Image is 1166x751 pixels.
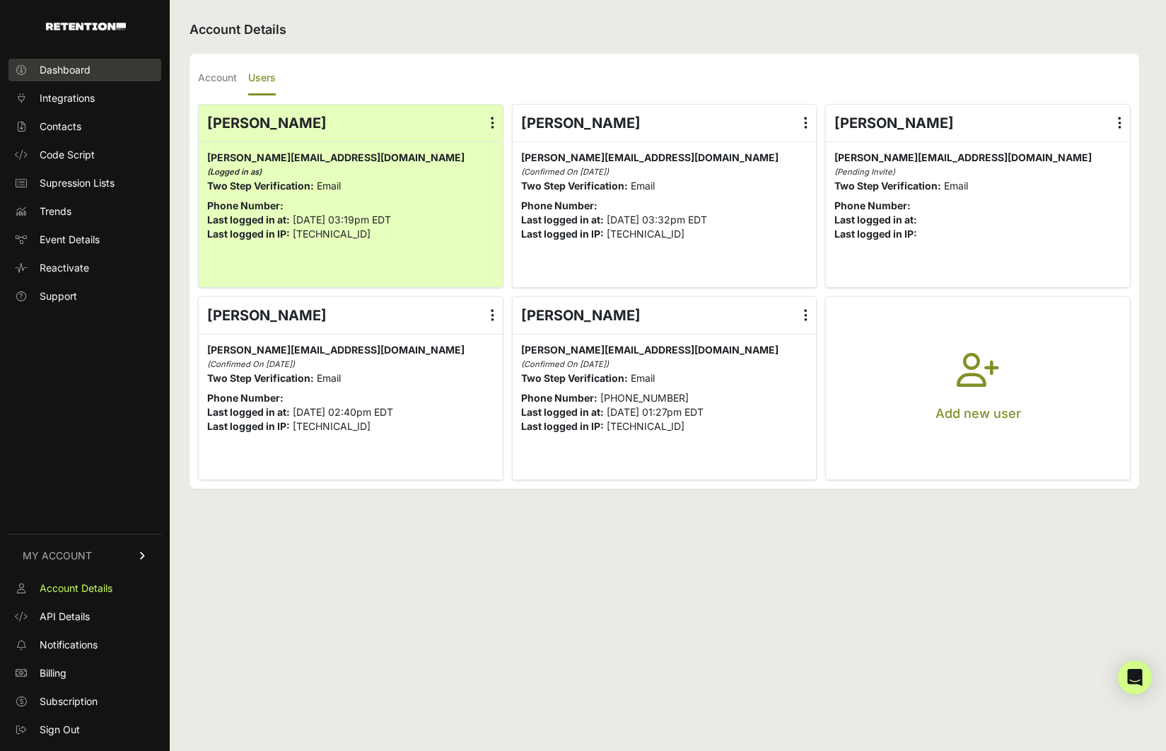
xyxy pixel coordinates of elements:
a: Integrations [8,87,161,110]
div: [PERSON_NAME] [199,105,503,141]
span: Email [631,180,655,192]
strong: Last logged in IP: [207,420,290,432]
img: Retention.com [46,23,126,30]
span: Email [631,372,655,384]
h2: Account Details [190,20,1139,40]
strong: Two Step Verification: [521,372,628,384]
a: Sign Out [8,718,161,741]
button: Add new user [826,297,1130,479]
span: [TECHNICAL_ID] [607,420,684,432]
span: Subscription [40,694,98,709]
i: (Confirmed On [DATE]) [207,359,295,369]
span: Account Details [40,581,112,595]
span: Contacts [40,120,81,134]
span: [TECHNICAL_ID] [607,228,684,240]
div: Open Intercom Messenger [1118,660,1152,694]
strong: Phone Number: [207,392,284,404]
div: [PERSON_NAME] [513,105,817,141]
strong: Last logged in at: [521,214,604,226]
label: Account [198,62,237,95]
strong: Two Step Verification: [207,180,314,192]
span: [PERSON_NAME][EMAIL_ADDRESS][DOMAIN_NAME] [207,344,465,356]
span: Reactivate [40,261,89,275]
span: [DATE] 03:19pm EDT [293,214,391,226]
div: [PERSON_NAME] [826,105,1130,141]
strong: Last logged in IP: [834,228,917,240]
span: [PHONE_NUMBER] [600,392,689,404]
a: Reactivate [8,257,161,279]
span: Support [40,289,77,303]
span: [PERSON_NAME][EMAIL_ADDRESS][DOMAIN_NAME] [521,151,779,163]
span: Supression Lists [40,176,115,190]
a: Event Details [8,228,161,251]
span: MY ACCOUNT [23,549,92,563]
strong: Last logged in at: [207,406,290,418]
span: [PERSON_NAME][EMAIL_ADDRESS][DOMAIN_NAME] [207,151,465,163]
a: Billing [8,662,161,685]
span: [PERSON_NAME][EMAIL_ADDRESS][DOMAIN_NAME] [834,151,1092,163]
a: MY ACCOUNT [8,534,161,577]
i: (Confirmed On [DATE]) [521,167,609,177]
label: Users [248,62,276,95]
i: (Pending Invite) [834,167,895,177]
strong: Last logged in at: [521,406,604,418]
span: API Details [40,610,90,624]
p: Add new user [935,404,1021,424]
a: Dashboard [8,59,161,81]
span: [DATE] 03:32pm EDT [607,214,707,226]
strong: Last logged in IP: [207,228,290,240]
span: Dashboard [40,63,91,77]
strong: Two Step Verification: [207,372,314,384]
a: Subscription [8,690,161,713]
span: Email [944,180,968,192]
a: Code Script [8,144,161,166]
span: [TECHNICAL_ID] [293,420,371,432]
span: Integrations [40,91,95,105]
span: Event Details [40,233,100,247]
strong: Phone Number: [834,199,911,211]
a: Trends [8,200,161,223]
span: Email [317,180,341,192]
span: Email [317,372,341,384]
a: Supression Lists [8,172,161,194]
span: Billing [40,666,66,680]
a: Notifications [8,634,161,656]
strong: Two Step Verification: [521,180,628,192]
span: Code Script [40,148,95,162]
i: (Confirmed On [DATE]) [521,359,609,369]
a: Support [8,285,161,308]
div: [PERSON_NAME] [513,297,817,334]
a: Contacts [8,115,161,138]
strong: Last logged in at: [207,214,290,226]
span: [PERSON_NAME][EMAIL_ADDRESS][DOMAIN_NAME] [521,344,779,356]
span: [TECHNICAL_ID] [293,228,371,240]
span: Trends [40,204,71,219]
strong: Last logged in IP: [521,228,604,240]
span: Sign Out [40,723,80,737]
i: (Logged in as) [207,167,262,177]
strong: Last logged in IP: [521,420,604,432]
a: Account Details [8,577,161,600]
strong: Phone Number: [207,199,284,211]
div: [PERSON_NAME] [199,297,503,334]
strong: Last logged in at: [834,214,917,226]
a: API Details [8,605,161,628]
strong: Phone Number: [521,199,597,211]
span: Notifications [40,638,98,652]
span: [DATE] 01:27pm EDT [607,406,704,418]
strong: Two Step Verification: [834,180,941,192]
strong: Phone Number: [521,392,597,404]
span: [DATE] 02:40pm EDT [293,406,393,418]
